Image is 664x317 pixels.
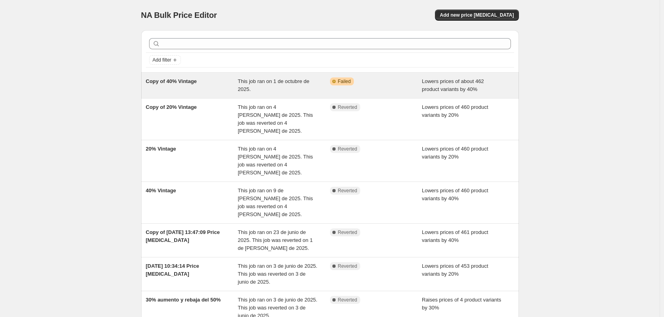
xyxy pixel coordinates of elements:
span: [DATE] 10:34:14 Price [MEDICAL_DATA] [146,263,199,277]
span: Lowers prices of about 462 product variants by 40% [422,78,484,92]
button: Add new price [MEDICAL_DATA] [435,10,518,21]
span: This job ran on 4 [PERSON_NAME] de 2025. This job was reverted on 4 [PERSON_NAME] de 2025. [238,146,313,176]
span: Reverted [338,146,357,152]
span: This job ran on 3 de junio de 2025. This job was reverted on 3 de junio de 2025. [238,263,317,285]
span: 40% Vintage [146,187,176,193]
span: Raises prices of 4 product variants by 30% [422,297,501,311]
span: Reverted [338,104,357,110]
span: Lowers prices of 461 product variants by 40% [422,229,488,243]
span: Lowers prices of 460 product variants by 40% [422,187,488,201]
span: Add new price [MEDICAL_DATA] [440,12,514,18]
span: Add filter [153,57,171,63]
span: This job ran on 9 de [PERSON_NAME] de 2025. This job was reverted on 4 [PERSON_NAME] de 2025. [238,187,313,217]
span: 30% aumento y rebaja del 50% [146,297,221,303]
span: Copy of 40% Vintage [146,78,197,84]
span: Failed [338,78,351,85]
span: 20% Vintage [146,146,176,152]
span: Copy of 20% Vintage [146,104,197,110]
span: Reverted [338,263,357,269]
span: Lowers prices of 460 product variants by 20% [422,146,488,160]
span: Lowers prices of 453 product variants by 20% [422,263,488,277]
span: Reverted [338,187,357,194]
span: This job ran on 23 de junio de 2025. This job was reverted on 1 de [PERSON_NAME] de 2025. [238,229,313,251]
span: Lowers prices of 460 product variants by 20% [422,104,488,118]
span: Copy of [DATE] 13:47:09 Price [MEDICAL_DATA] [146,229,220,243]
button: Add filter [149,55,181,65]
span: This job ran on 1 de octubre de 2025. [238,78,309,92]
span: Reverted [338,297,357,303]
span: Reverted [338,229,357,236]
span: This job ran on 4 [PERSON_NAME] de 2025. This job was reverted on 4 [PERSON_NAME] de 2025. [238,104,313,134]
span: NA Bulk Price Editor [141,11,217,19]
